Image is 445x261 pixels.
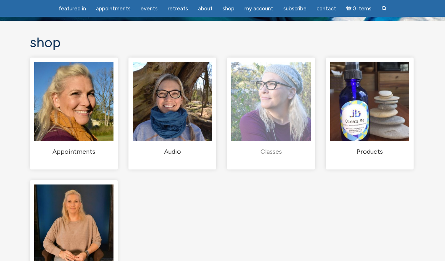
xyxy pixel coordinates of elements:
a: Visit product category Audio [133,62,212,156]
a: Visit product category Products [330,62,409,156]
img: Audio [133,62,212,141]
span: Events [141,5,158,12]
h2: Appointments [34,147,113,156]
span: Subscribe [283,5,307,12]
a: Subscribe [279,2,311,16]
span: featured in [59,5,86,12]
a: featured in [54,2,90,16]
span: Retreats [168,5,188,12]
a: Visit product category Classes [231,62,310,156]
span: 0 items [353,6,371,11]
h2: Classes [231,147,310,156]
h2: Audio [133,147,212,156]
h2: Products [330,147,409,156]
span: Shop [223,5,234,12]
i: Cart [346,5,353,12]
a: Events [136,2,162,16]
a: Visit product category Appointments [34,62,113,156]
a: Retreats [163,2,192,16]
a: Shop [218,2,239,16]
img: Appointments [34,62,113,141]
h1: Shop [30,35,415,50]
a: Cart0 items [342,1,376,16]
a: Contact [312,2,340,16]
a: About [194,2,217,16]
a: Appointments [92,2,135,16]
span: About [198,5,213,12]
span: My Account [244,5,273,12]
img: Products [330,62,409,141]
span: Appointments [96,5,131,12]
a: My Account [240,2,278,16]
img: Classes [231,62,310,141]
span: Contact [317,5,336,12]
